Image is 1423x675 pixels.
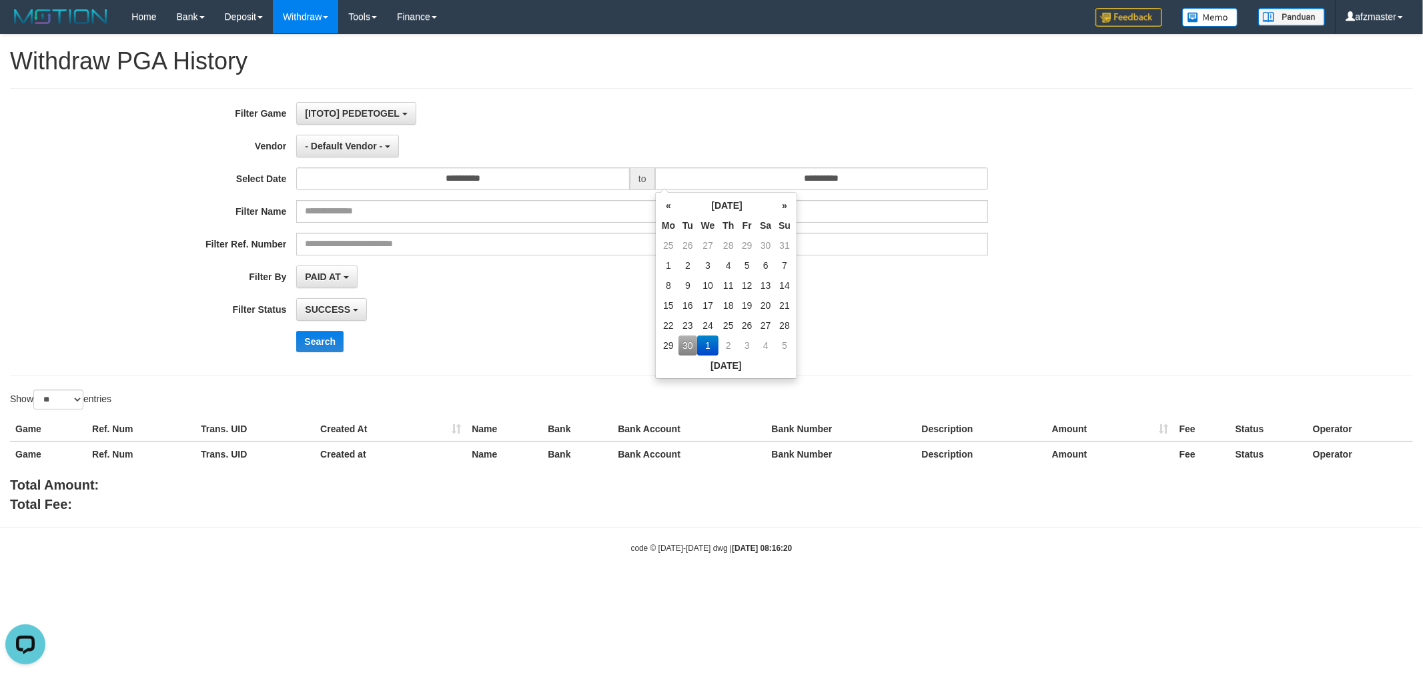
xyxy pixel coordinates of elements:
[658,255,678,275] td: 1
[678,255,697,275] td: 2
[658,275,678,295] td: 8
[612,442,766,466] th: Bank Account
[10,390,111,410] label: Show entries
[738,215,756,235] th: Fr
[678,195,775,215] th: [DATE]
[195,442,315,466] th: Trans. UID
[738,235,756,255] td: 29
[775,295,794,315] td: 21
[10,497,72,512] b: Total Fee:
[775,195,794,215] th: »
[10,442,87,466] th: Game
[756,315,775,335] td: 27
[466,417,542,442] th: Name
[195,417,315,442] th: Trans. UID
[775,255,794,275] td: 7
[732,544,792,553] strong: [DATE] 08:16:20
[697,315,719,335] td: 24
[678,335,697,356] td: 30
[658,295,678,315] td: 15
[658,215,678,235] th: Mo
[33,390,83,410] select: Showentries
[738,335,756,356] td: 3
[678,275,697,295] td: 9
[719,335,738,356] td: 2
[775,315,794,335] td: 28
[296,265,357,288] button: PAID AT
[678,215,697,235] th: Tu
[1047,417,1174,442] th: Amount
[5,5,45,45] button: Open LiveChat chat widget
[756,255,775,275] td: 6
[678,315,697,335] td: 23
[697,275,719,295] td: 10
[305,271,340,282] span: PAID AT
[719,255,738,275] td: 4
[542,442,612,466] th: Bank
[738,275,756,295] td: 12
[917,442,1047,466] th: Description
[678,295,697,315] td: 16
[917,417,1047,442] th: Description
[697,255,719,275] td: 3
[719,295,738,315] td: 18
[1258,8,1325,26] img: panduan.png
[87,442,195,466] th: Ref. Num
[697,335,719,356] td: 1
[756,235,775,255] td: 30
[612,417,766,442] th: Bank Account
[542,417,612,442] th: Bank
[1230,442,1308,466] th: Status
[738,255,756,275] td: 5
[305,304,350,315] span: SUCCESS
[756,295,775,315] td: 20
[10,48,1413,75] h1: Withdraw PGA History
[466,442,542,466] th: Name
[305,141,382,151] span: - Default Vendor -
[658,235,678,255] td: 25
[10,417,87,442] th: Game
[658,356,794,376] th: [DATE]
[756,335,775,356] td: 4
[756,275,775,295] td: 13
[658,195,678,215] th: «
[719,275,738,295] td: 11
[775,215,794,235] th: Su
[775,275,794,295] td: 14
[1230,417,1308,442] th: Status
[296,298,367,321] button: SUCCESS
[1174,442,1230,466] th: Fee
[296,135,399,157] button: - Default Vendor -
[697,215,719,235] th: We
[296,331,344,352] button: Search
[1308,417,1413,442] th: Operator
[1308,442,1413,466] th: Operator
[775,235,794,255] td: 31
[738,315,756,335] td: 26
[87,417,195,442] th: Ref. Num
[1047,442,1174,466] th: Amount
[678,235,697,255] td: 26
[10,478,99,492] b: Total Amount:
[719,235,738,255] td: 28
[10,7,111,27] img: MOTION_logo.png
[658,335,678,356] td: 29
[1174,417,1230,442] th: Fee
[766,442,916,466] th: Bank Number
[775,335,794,356] td: 5
[630,167,655,190] span: to
[296,102,416,125] button: [ITOTO] PEDETOGEL
[1095,8,1162,27] img: Feedback.jpg
[697,295,719,315] td: 17
[756,215,775,235] th: Sa
[315,442,466,466] th: Created at
[719,215,738,235] th: Th
[305,108,399,119] span: [ITOTO] PEDETOGEL
[697,235,719,255] td: 27
[766,417,916,442] th: Bank Number
[719,315,738,335] td: 25
[631,544,793,553] small: code © [DATE]-[DATE] dwg |
[1182,8,1238,27] img: Button%20Memo.svg
[315,417,466,442] th: Created At
[738,295,756,315] td: 19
